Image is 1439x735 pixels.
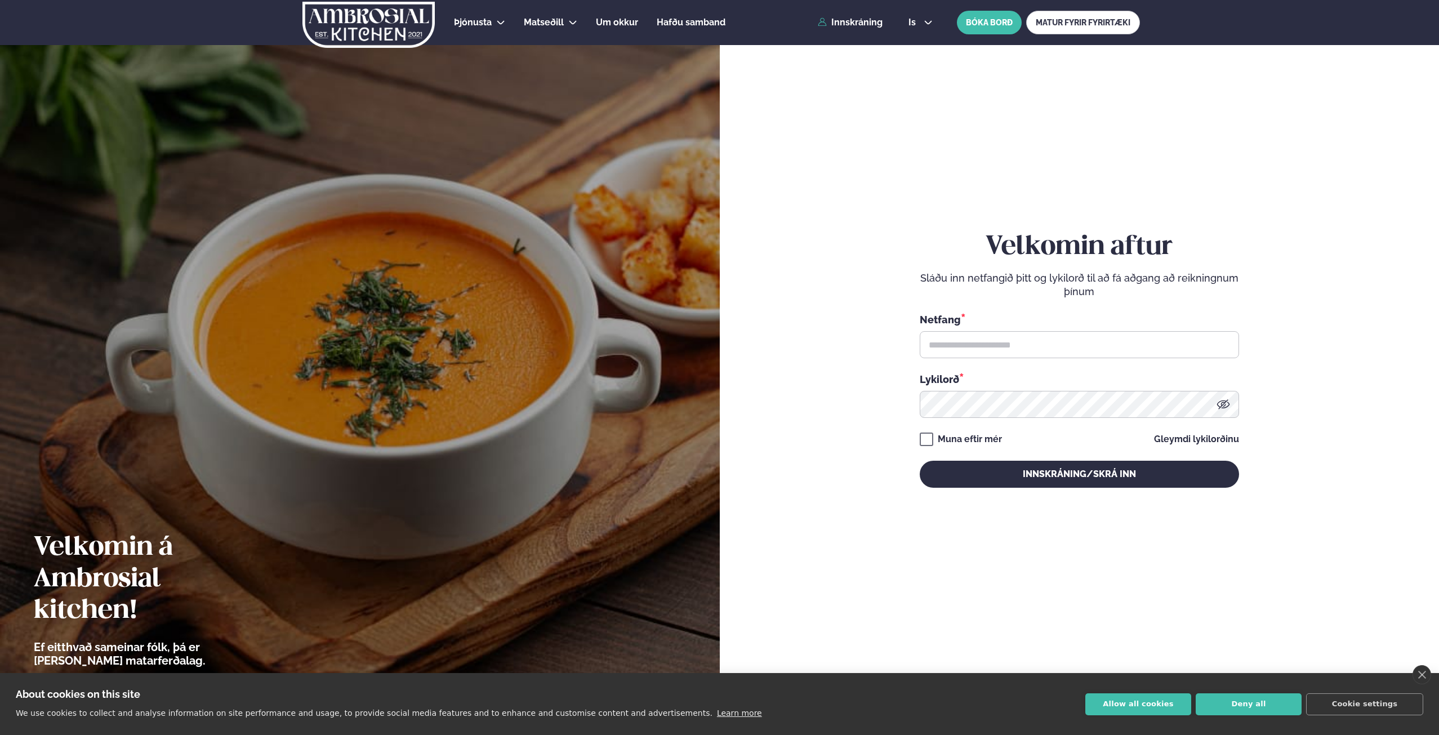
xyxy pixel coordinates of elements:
div: Netfang [920,312,1239,327]
img: logo [301,2,436,48]
button: Deny all [1196,693,1302,715]
strong: About cookies on this site [16,688,140,700]
span: Þjónusta [454,17,492,28]
span: Um okkur [596,17,638,28]
button: Cookie settings [1306,693,1423,715]
a: Hafðu samband [657,16,725,29]
button: Allow all cookies [1085,693,1191,715]
p: We use cookies to collect and analyse information on site performance and usage, to provide socia... [16,709,712,718]
button: Innskráning/Skrá inn [920,461,1239,488]
a: close [1413,665,1431,684]
span: Hafðu samband [657,17,725,28]
a: Um okkur [596,16,638,29]
a: Gleymdi lykilorðinu [1154,435,1239,444]
a: MATUR FYRIR FYRIRTÆKI [1026,11,1140,34]
button: is [899,18,942,27]
span: is [908,18,919,27]
a: Þjónusta [454,16,492,29]
button: BÓKA BORÐ [957,11,1022,34]
a: Innskráning [818,17,883,28]
a: Learn more [717,709,762,718]
a: Matseðill [524,16,564,29]
span: Matseðill [524,17,564,28]
div: Lykilorð [920,372,1239,386]
h2: Velkomin aftur [920,231,1239,263]
h2: Velkomin á Ambrosial kitchen! [34,532,268,627]
p: Ef eitthvað sameinar fólk, þá er [PERSON_NAME] matarferðalag. [34,640,268,667]
p: Sláðu inn netfangið þitt og lykilorð til að fá aðgang að reikningnum þínum [920,271,1239,299]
